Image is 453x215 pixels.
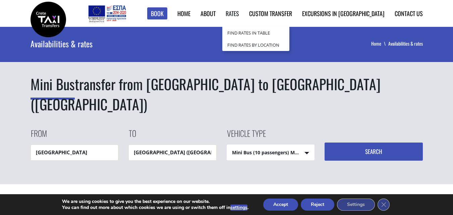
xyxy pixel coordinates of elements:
h1: transfer from [GEOGRAPHIC_DATA] to [GEOGRAPHIC_DATA] ([GEOGRAPHIC_DATA]) [31,74,423,114]
button: Close GDPR Cookie Banner [378,199,390,211]
a: Find Rates in Table [222,27,289,39]
button: Search [325,143,423,161]
img: e-bannersEUERDF180X90.jpg [87,3,127,23]
p: You can find out more about which cookies we are using or switch them off in . [62,205,248,211]
input: Pickup location [31,145,119,160]
input: Drop-off location [128,145,217,160]
button: Settings [337,199,375,211]
a: Crete Taxi Transfers | Taxi transfer from Heraklion airport to Stella Palace Aqua Park (Hersoniss... [31,15,66,22]
span: Mini Bus [31,73,75,100]
a: Contact us [395,9,423,18]
a: Custom Transfer [249,9,292,18]
a: Rates [226,9,239,18]
a: Home [371,40,388,47]
a: Excursions in [GEOGRAPHIC_DATA] [302,9,385,18]
span: Mini Bus (10 passengers) Mercedes Sprinter [227,145,315,161]
a: Find Rates by Location [222,39,289,51]
label: To [128,127,136,145]
label: From [31,127,47,145]
a: Home [177,9,190,18]
button: Accept [263,199,298,211]
li: Availabilities & rates [388,40,423,47]
p: We are using cookies to give you the best experience on our website. [62,199,248,205]
button: Reject [301,199,334,211]
a: About [201,9,216,18]
button: settings [230,205,247,211]
label: Vehicle type [227,127,266,145]
a: Book [147,7,167,20]
div: Availabilities & rates [31,27,244,60]
img: Crete Taxi Transfers | Taxi transfer from Heraklion airport to Stella Palace Aqua Park (Hersoniss... [31,2,66,37]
